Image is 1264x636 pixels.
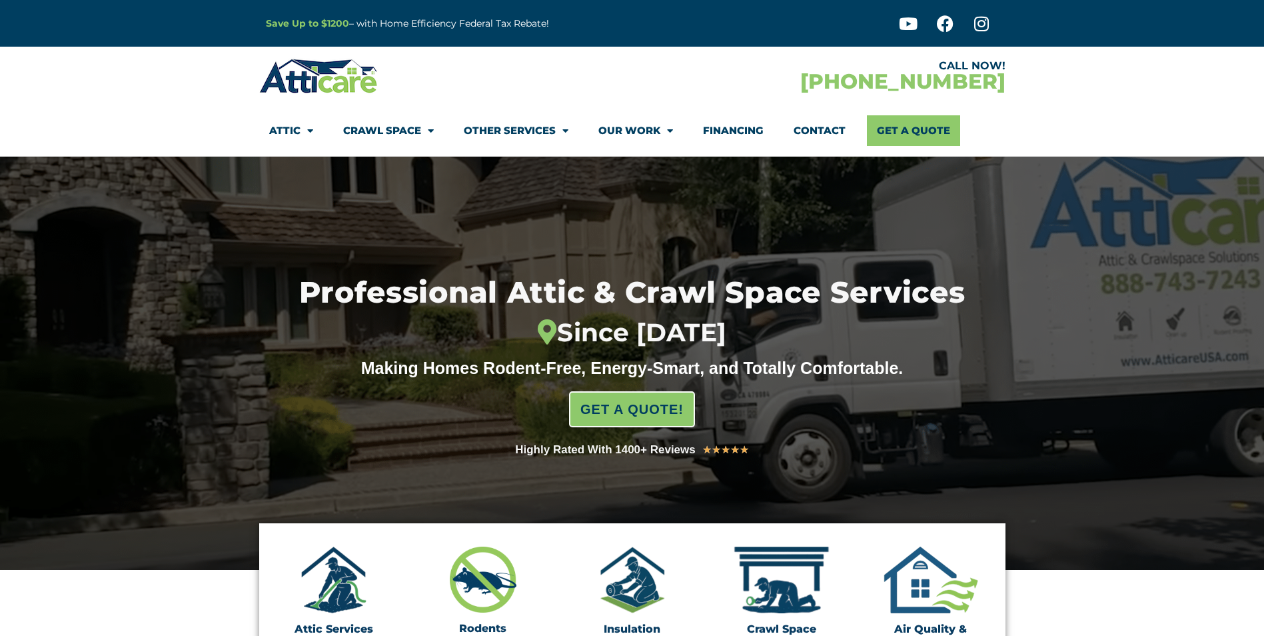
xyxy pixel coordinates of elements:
nav: Menu [269,115,995,146]
p: – with Home Efficiency Federal Tax Rebate! [266,16,698,31]
a: Get A Quote [867,115,960,146]
div: Highly Rated With 1400+ Reviews [515,441,696,459]
a: Other Services [464,115,568,146]
a: GET A QUOTE! [569,391,695,427]
h1: Professional Attic & Crawl Space Services [231,277,1033,348]
div: 5/5 [702,441,749,459]
i: ★ [740,441,749,459]
a: Financing [703,115,764,146]
a: Save Up to $1200 [266,17,349,29]
i: ★ [702,441,712,459]
a: Our Work [598,115,673,146]
span: GET A QUOTE! [580,396,684,423]
div: CALL NOW! [632,61,1005,71]
a: Contact [794,115,846,146]
a: Attic [269,115,313,146]
i: ★ [712,441,721,459]
a: Rodents [459,622,506,635]
i: ★ [721,441,730,459]
a: Attic Services [295,623,373,635]
i: ★ [730,441,740,459]
a: Crawl Space [343,115,434,146]
div: Making Homes Rodent-Free, Energy-Smart, and Totally Comfortable. [336,358,929,378]
div: Since [DATE] [231,318,1033,348]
